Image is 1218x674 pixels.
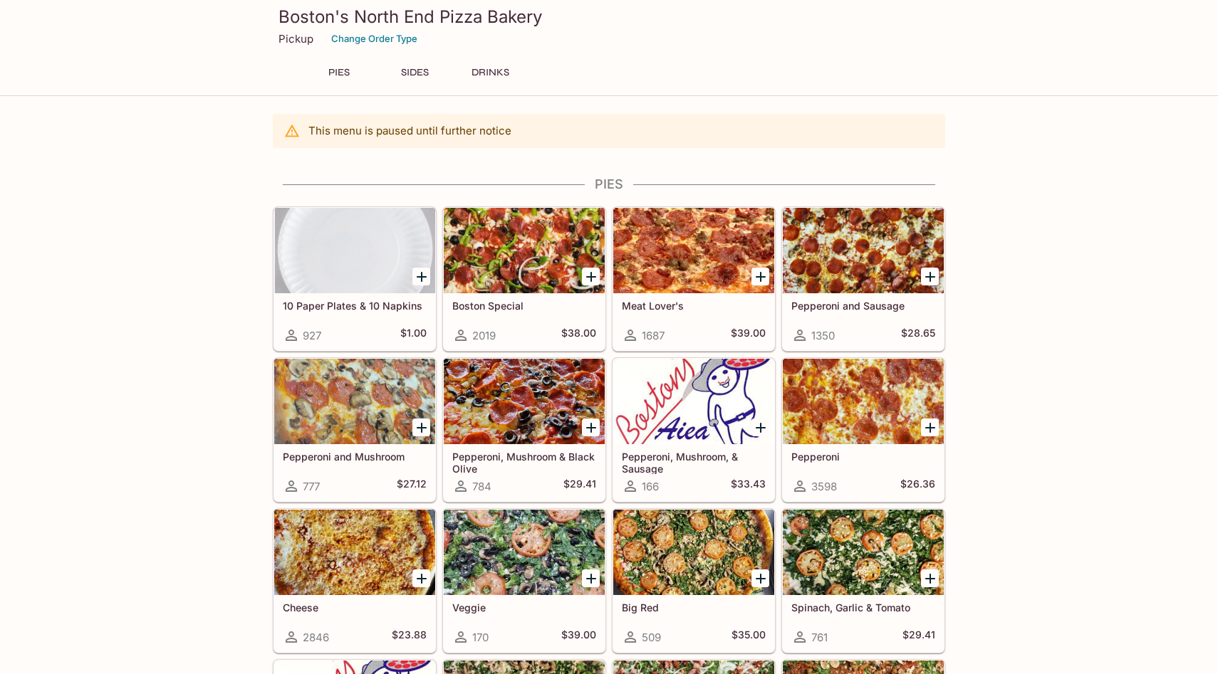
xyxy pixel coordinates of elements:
a: Pepperoni, Mushroom & Black Olive784$29.41 [443,358,605,502]
h4: PIES [273,177,945,192]
h5: $38.00 [561,327,596,344]
button: PIES [307,63,371,83]
p: Pickup [279,32,313,46]
h5: $39.00 [731,327,766,344]
h5: Pepperoni and Sausage [791,300,935,312]
div: Pepperoni and Sausage [783,208,944,293]
a: Veggie170$39.00 [443,509,605,653]
h5: $29.41 [563,478,596,495]
div: Pepperoni, Mushroom, & Sausage [613,359,774,444]
button: Add Spinach, Garlic & Tomato [921,569,939,587]
div: Meat Lover's [613,208,774,293]
a: Cheese2846$23.88 [274,509,436,653]
span: 784 [472,480,491,493]
span: 509 [642,631,661,644]
h5: $26.36 [900,478,935,495]
button: Add Cheese [412,569,430,587]
a: Pepperoni and Mushroom777$27.12 [274,358,436,502]
button: Add 10 Paper Plates & 10 Napkins [412,268,430,285]
button: Add Pepperoni, Mushroom, & Sausage [751,418,769,436]
span: 1350 [811,329,835,342]
a: 10 Paper Plates & 10 Napkins927$1.00 [274,207,436,351]
h5: $1.00 [400,327,427,344]
div: Boston Special [444,208,605,293]
h5: Pepperoni and Mushroom [283,451,427,463]
div: 10 Paper Plates & 10 Napkins [274,208,435,293]
h5: Boston Special [452,300,596,312]
div: Cheese [274,510,435,595]
a: Pepperoni, Mushroom, & Sausage166$33.43 [613,358,775,502]
div: Pepperoni, Mushroom & Black Olive [444,359,605,444]
a: Big Red509$35.00 [613,509,775,653]
div: Veggie [444,510,605,595]
h5: $35.00 [732,628,766,646]
div: Pepperoni [783,359,944,444]
span: 3598 [811,480,837,493]
h5: $23.88 [392,628,427,646]
h5: Big Red [622,601,766,614]
a: Spinach, Garlic & Tomato761$29.41 [782,509,944,653]
h5: Pepperoni, Mushroom, & Sausage [622,451,766,474]
span: 1687 [642,329,665,342]
span: 170 [472,631,489,644]
a: Pepperoni3598$26.36 [782,358,944,502]
h5: $29.41 [902,628,935,646]
button: SIDES [382,63,447,83]
h5: 10 Paper Plates & 10 Napkins [283,300,427,312]
button: Add Meat Lover's [751,268,769,285]
button: DRINKS [458,63,522,83]
h5: Pepperoni [791,451,935,463]
button: Add Pepperoni and Sausage [921,268,939,285]
h5: Cheese [283,601,427,614]
button: Add Big Red [751,569,769,587]
h5: $27.12 [397,478,427,495]
h5: Spinach, Garlic & Tomato [791,601,935,614]
span: 2846 [303,631,329,644]
div: Spinach, Garlic & Tomato [783,510,944,595]
span: 777 [303,480,320,493]
span: 761 [811,631,828,644]
button: Add Pepperoni [921,418,939,436]
h5: Pepperoni, Mushroom & Black Olive [452,451,596,474]
h3: Boston's North End Pizza Bakery [279,6,939,28]
button: Add Boston Special [582,268,600,285]
h5: $39.00 [561,628,596,646]
h5: Meat Lover's [622,300,766,312]
div: Pepperoni and Mushroom [274,359,435,444]
h5: Veggie [452,601,596,614]
button: Add Veggie [582,569,600,587]
h5: $28.65 [901,327,935,344]
a: Meat Lover's1687$39.00 [613,207,775,351]
span: 166 [642,480,659,493]
button: Change Order Type [325,28,424,50]
span: 927 [303,329,321,342]
button: Add Pepperoni, Mushroom & Black Olive [582,418,600,436]
button: Add Pepperoni and Mushroom [412,418,430,436]
div: Big Red [613,510,774,595]
p: This menu is paused until further notice [308,124,511,137]
h5: $33.43 [731,478,766,495]
a: Pepperoni and Sausage1350$28.65 [782,207,944,351]
a: Boston Special2019$38.00 [443,207,605,351]
span: 2019 [472,329,496,342]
